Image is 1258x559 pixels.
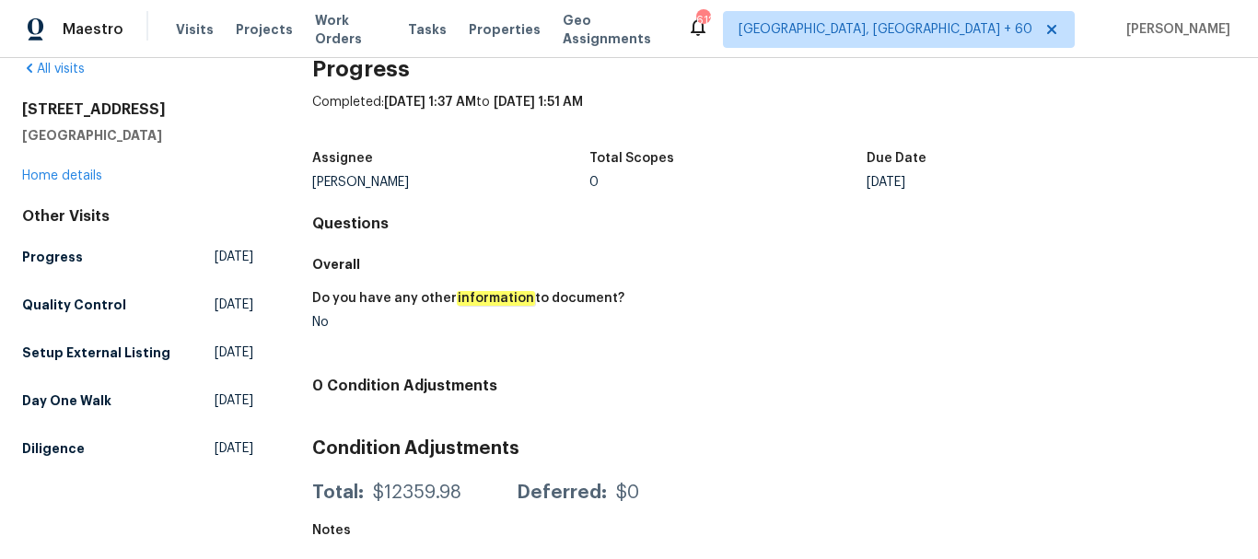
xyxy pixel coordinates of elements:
span: [PERSON_NAME] [1119,20,1230,39]
div: [DATE] [867,176,1144,189]
h4: Questions [312,215,1236,233]
span: Work Orders [315,11,386,48]
a: Diligence[DATE] [22,432,253,465]
div: Other Visits [22,207,253,226]
span: Maestro [63,20,123,39]
h2: Progress [312,60,1236,78]
a: Quality Control[DATE] [22,288,253,321]
span: [DATE] 1:51 AM [494,96,583,109]
h5: Setup External Listing [22,344,170,362]
span: [DATE] [215,248,253,266]
h5: Progress [22,248,83,266]
span: [GEOGRAPHIC_DATA], [GEOGRAPHIC_DATA] + 60 [739,20,1032,39]
div: $0 [616,483,639,502]
span: [DATE] [215,296,253,314]
div: [PERSON_NAME] [312,176,589,189]
h5: Quality Control [22,296,126,314]
h4: 0 Condition Adjustments [312,377,1236,395]
h5: Due Date [867,152,926,165]
div: $12359.98 [373,483,461,502]
span: Visits [176,20,214,39]
a: Day One Walk[DATE] [22,384,253,417]
h5: Assignee [312,152,373,165]
span: [DATE] 1:37 AM [384,96,476,109]
span: Properties [469,20,541,39]
span: [DATE] [215,439,253,458]
span: [DATE] [215,344,253,362]
div: 612 [696,11,709,29]
h5: [GEOGRAPHIC_DATA] [22,126,253,145]
a: Home details [22,169,102,182]
em: information [457,291,535,306]
h3: Condition Adjustments [312,439,1236,458]
h5: Notes [312,524,351,537]
div: Deferred: [517,483,607,502]
h5: Diligence [22,439,85,458]
div: Completed: to [312,93,1236,141]
div: No [312,316,760,329]
a: Setup External Listing[DATE] [22,336,253,369]
span: Tasks [408,23,447,36]
h5: Do you have any other to document? [312,292,624,305]
h2: [STREET_ADDRESS] [22,100,253,119]
a: All visits [22,63,85,76]
div: 0 [589,176,867,189]
h5: Overall [312,255,1236,274]
span: Projects [236,20,293,39]
div: Total: [312,483,364,502]
a: Progress[DATE] [22,240,253,274]
span: [DATE] [215,391,253,410]
span: Geo Assignments [563,11,665,48]
h5: Day One Walk [22,391,111,410]
h5: Total Scopes [589,152,674,165]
